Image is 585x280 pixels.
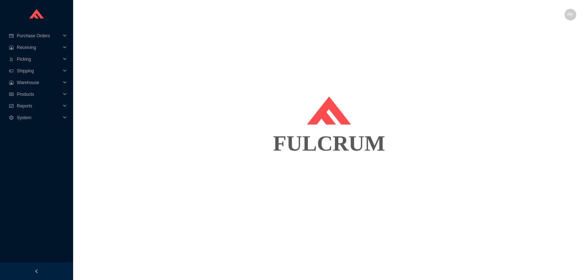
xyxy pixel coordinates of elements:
[82,125,576,162] div: FULCRUM
[9,104,14,108] span: fund
[9,116,14,120] span: setting
[17,112,61,124] span: System
[17,65,61,77] span: Shipping
[567,9,574,20] span: RK
[17,88,61,100] span: Products
[17,30,61,42] span: Purchase Orders
[34,269,39,273] span: left
[17,53,61,65] span: Picking
[9,92,14,97] span: read
[17,77,61,88] span: Warehouse
[17,42,61,53] span: Receiving
[9,34,14,38] span: credit-card
[17,100,61,112] span: Reports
